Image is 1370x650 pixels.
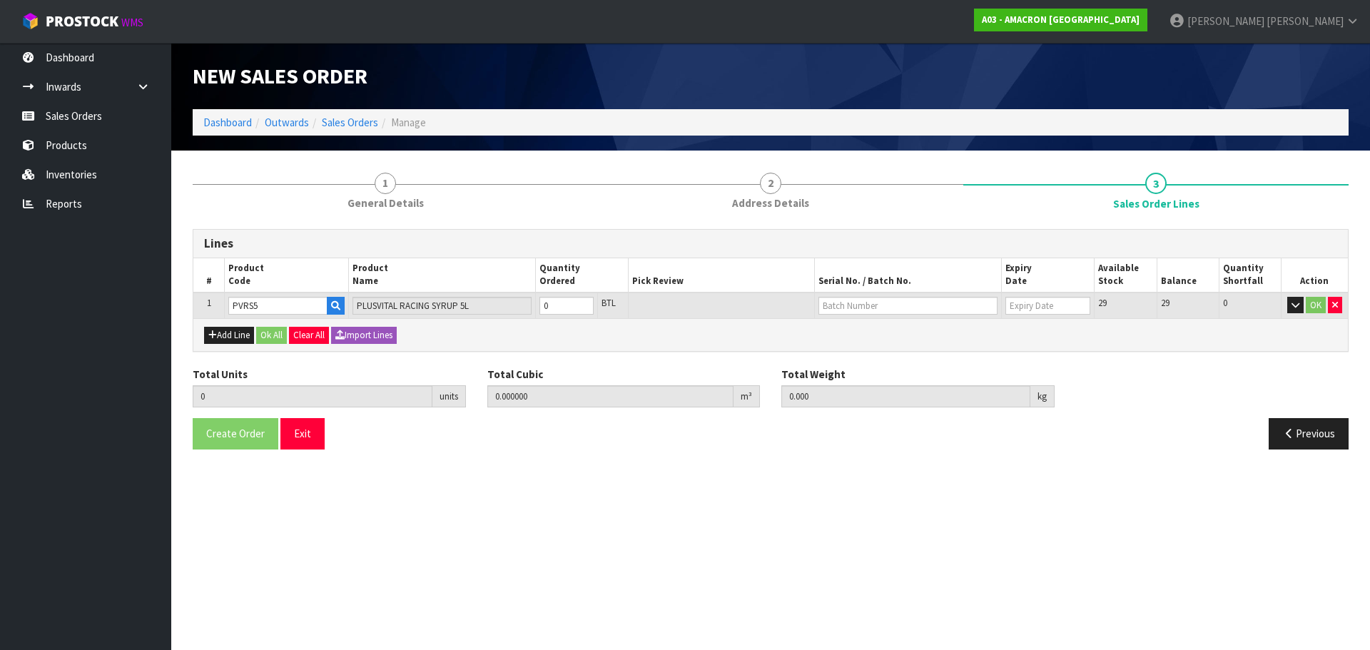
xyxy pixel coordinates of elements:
th: Expiry Date [1001,258,1095,293]
input: Expiry Date [1005,297,1091,315]
span: 1 [375,173,396,194]
span: Address Details [732,195,809,210]
span: 29 [1161,297,1169,309]
span: 2 [760,173,781,194]
button: Add Line [204,327,254,344]
input: Total Weight [781,385,1030,407]
th: Balance [1157,258,1219,293]
div: units [432,385,466,408]
span: General Details [347,195,424,210]
a: Outwards [265,116,309,129]
label: Total Weight [781,367,846,382]
span: [PERSON_NAME] [1267,14,1344,28]
strong: A03 - AMACRON [GEOGRAPHIC_DATA] [982,14,1140,26]
a: Dashboard [203,116,252,129]
div: m³ [734,385,760,408]
th: Quantity Ordered [535,258,629,293]
span: Sales Order Lines [1113,196,1199,211]
span: 3 [1145,173,1167,194]
span: [PERSON_NAME] [1187,14,1264,28]
input: Name [352,297,531,315]
span: 1 [207,297,211,309]
small: WMS [121,16,143,29]
span: Create Order [206,427,265,440]
th: Quantity Shortfall [1219,258,1281,293]
span: Manage [391,116,426,129]
button: OK [1306,297,1326,314]
input: Code [228,297,328,315]
th: Pick Review [629,258,815,293]
label: Total Cubic [487,367,543,382]
input: Total Units [193,385,432,407]
button: Create Order [193,418,278,449]
th: Product Code [225,258,349,293]
button: Exit [280,418,325,449]
th: # [193,258,225,293]
th: Available Stock [1095,258,1157,293]
span: New Sales Order [193,62,367,89]
span: Sales Order Lines [193,218,1349,460]
button: Clear All [289,327,329,344]
input: Batch Number [818,297,997,315]
input: Qty Ordered [539,297,594,315]
th: Action [1281,258,1348,293]
a: Sales Orders [322,116,378,129]
img: cube-alt.png [21,12,39,30]
span: 0 [1223,297,1227,309]
div: kg [1030,385,1055,408]
th: Serial No. / Batch No. [815,258,1001,293]
h3: Lines [204,237,1337,250]
span: 29 [1098,297,1107,309]
button: Ok All [256,327,287,344]
span: ProStock [46,12,118,31]
input: Total Cubic [487,385,734,407]
label: Total Units [193,367,248,382]
th: Product Name [349,258,535,293]
button: Import Lines [331,327,397,344]
button: Previous [1269,418,1349,449]
span: BTL [602,297,616,309]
